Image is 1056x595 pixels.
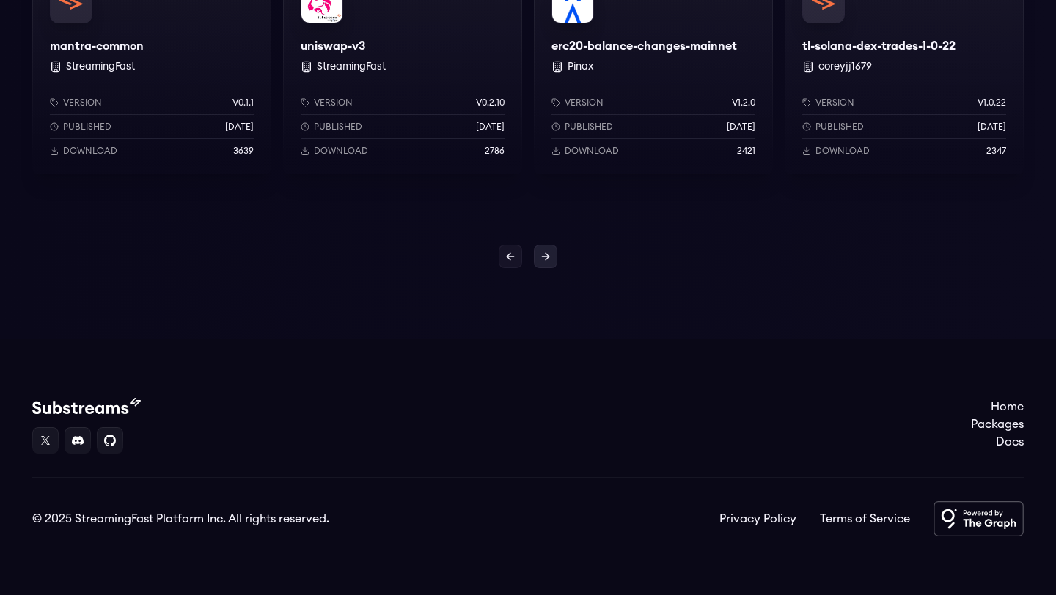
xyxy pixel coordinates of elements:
p: 2786 [485,145,505,157]
p: Published [63,121,111,133]
p: Download [63,145,117,157]
p: [DATE] [225,121,254,133]
a: Terms of Service [820,510,910,528]
p: Version [565,97,604,108]
button: StreamingFast [317,59,386,74]
p: 3639 [233,145,254,157]
p: Published [565,121,613,133]
p: 2421 [737,145,755,157]
p: v0.2.10 [476,97,505,108]
button: StreamingFast [66,59,135,74]
button: Pinax [568,59,593,74]
p: Version [314,97,353,108]
p: Download [565,145,619,157]
p: [DATE] [978,121,1006,133]
p: v1.2.0 [732,97,755,108]
p: v0.1.1 [232,97,254,108]
p: Version [815,97,854,108]
p: Download [815,145,870,157]
p: [DATE] [476,121,505,133]
p: 2347 [986,145,1006,157]
p: Published [314,121,362,133]
p: v1.0.22 [978,97,1006,108]
a: Privacy Policy [719,510,796,528]
div: © 2025 StreamingFast Platform Inc. All rights reserved. [32,510,329,528]
p: [DATE] [727,121,755,133]
p: Published [815,121,864,133]
img: Substream's logo [32,398,141,415]
a: Home [971,398,1024,415]
img: Powered by The Graph [934,501,1024,536]
button: coreyjj1679 [818,59,872,74]
a: Docs [971,433,1024,451]
a: Packages [971,415,1024,433]
p: Download [314,145,368,157]
p: Version [63,97,102,108]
